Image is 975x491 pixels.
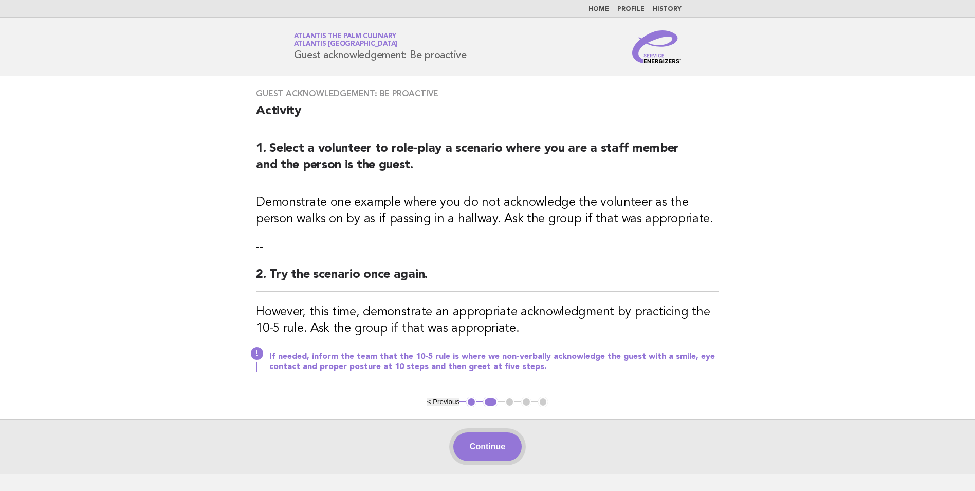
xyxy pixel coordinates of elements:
[256,267,719,292] h2: 2. Try the scenario once again.
[466,397,476,407] button: 1
[453,432,522,461] button: Continue
[256,304,719,337] h3: However, this time, demonstrate an appropriate acknowledgment by practicing the 10-5 rule. Ask th...
[588,6,609,12] a: Home
[427,398,459,406] button: < Previous
[294,33,467,60] h1: Guest acknowledgement: Be proactive
[256,195,719,227] h3: Demonstrate one example where you do not acknowledge the volunteer as the person walks on by as i...
[632,30,682,63] img: Service Energizers
[294,41,398,48] span: Atlantis [GEOGRAPHIC_DATA]
[483,397,498,407] button: 2
[294,33,398,47] a: Atlantis The Palm CulinaryAtlantis [GEOGRAPHIC_DATA]
[256,240,719,254] p: --
[256,89,719,99] h3: Guest acknowledgement: Be proactive
[256,103,719,128] h2: Activity
[653,6,682,12] a: History
[256,141,719,182] h2: 1. Select a volunteer to role-play a scenario where you are a staff member and the person is the ...
[617,6,645,12] a: Profile
[269,352,719,372] p: If needed, inform the team that the 10-5 rule is where we non-verbally acknowledge the guest with...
